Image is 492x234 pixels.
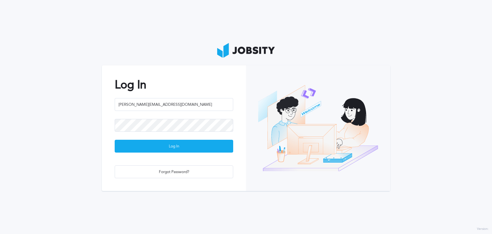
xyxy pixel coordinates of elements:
[477,227,489,231] label: Version:
[115,165,233,178] button: Forgot Password?
[115,98,233,111] input: Email
[115,78,233,91] h2: Log In
[115,140,233,153] button: Log In
[115,166,233,179] div: Forgot Password?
